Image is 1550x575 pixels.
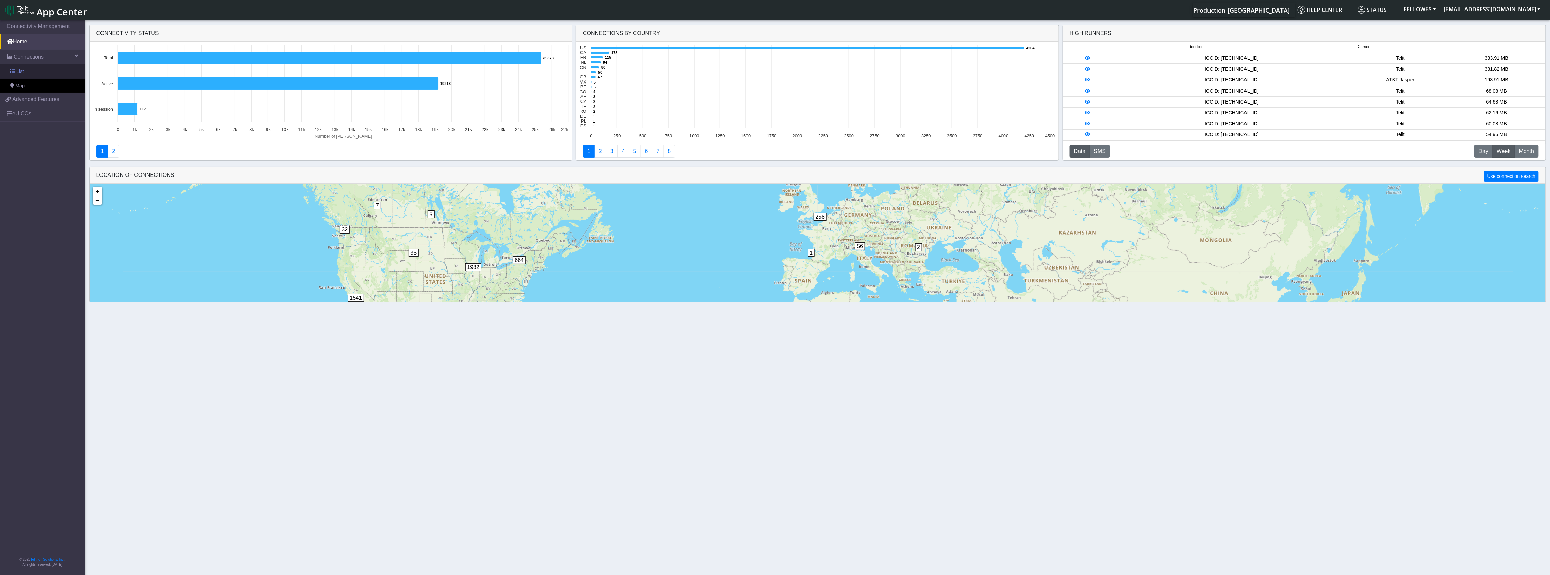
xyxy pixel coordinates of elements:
[431,127,439,132] text: 19k
[581,118,587,124] text: PL
[947,133,957,138] text: 3500
[611,51,618,55] text: 178
[652,145,664,158] a: Zero Session
[428,210,435,218] span: 5
[448,127,455,132] text: 20k
[1358,6,1365,14] img: status.svg
[1352,120,1448,128] div: Telit
[1448,88,1545,95] div: 68.08 MB
[96,145,566,158] nav: Summary paging
[1194,6,1290,14] span: Production-[GEOGRAPHIC_DATA]
[15,82,25,90] span: Map
[593,95,595,99] text: 3
[1352,66,1448,73] div: Telit
[605,55,611,59] text: 115
[665,133,672,138] text: 750
[90,167,1546,184] div: LOCATION OF CONNECTIONS
[915,243,922,251] span: 2
[1474,145,1493,158] button: Day
[96,145,108,158] a: Connectivity status
[576,25,1059,42] div: Connections By Country
[641,145,652,158] a: 14 Days Trend
[999,133,1008,138] text: 4000
[598,75,602,79] text: 47
[593,109,595,113] text: 2
[1448,66,1545,73] div: 331.82 MB
[580,55,586,60] text: FR
[580,94,586,99] text: AE
[629,145,641,158] a: Usage by Carrier
[844,133,854,138] text: 2500
[93,107,113,112] text: In session
[1448,131,1545,138] div: 54.95 MB
[1448,120,1545,128] div: 60.08 MB
[973,133,982,138] text: 3750
[1448,109,1545,117] div: 62.16 MB
[93,187,102,196] a: Zoom in
[266,127,271,132] text: 9k
[808,249,815,269] div: 1
[1112,66,1352,73] div: ICCID: [TECHNICAL_ID]
[348,294,364,302] span: 1541
[561,127,568,132] text: 27k
[515,127,522,132] text: 24k
[598,70,602,74] text: 50
[93,196,102,205] a: Zoom out
[580,123,586,128] text: PS
[593,119,595,123] text: 1
[741,133,751,138] text: 1500
[548,127,555,132] text: 26k
[1070,145,1090,158] button: Data
[382,127,389,132] text: 16k
[374,202,381,209] span: 7
[855,242,865,250] span: 56
[16,68,24,75] span: List
[580,114,586,119] text: DE
[233,127,237,132] text: 7k
[315,134,372,139] text: Number of [PERSON_NAME]
[808,249,815,257] span: 1
[580,45,586,50] text: US
[580,99,586,104] text: CZ
[1352,88,1448,95] div: Telit
[1448,55,1545,62] div: 333.91 MB
[1298,6,1305,14] img: knowledge.svg
[31,558,64,561] a: Telit IoT Solutions, Inc.
[1355,3,1400,17] a: Status
[870,133,880,138] text: 2750
[498,127,505,132] text: 23k
[1112,120,1352,128] div: ICCID: [TECHNICAL_ID]
[117,127,119,132] text: 0
[1112,55,1352,62] div: ICCID: [TECHNICAL_ID]
[415,127,422,132] text: 18k
[1193,3,1290,17] a: Your current platform instance
[590,133,593,138] text: 0
[583,145,1052,158] nav: Summary paging
[818,133,828,138] text: 2250
[101,81,113,86] text: Active
[1188,44,1203,50] span: Identifier
[315,127,322,132] text: 12k
[767,133,776,138] text: 1750
[814,213,827,221] span: 258
[689,133,699,138] text: 1000
[104,55,113,60] text: Total
[594,145,606,158] a: Carrier
[580,89,586,94] text: CO
[465,127,472,132] text: 21k
[664,145,676,158] a: Not Connected for 30 days
[108,145,119,158] a: Deployment status
[1352,55,1448,62] div: Telit
[1352,76,1448,84] div: AT&T-Jasper
[298,127,305,132] text: 11k
[1045,133,1055,138] text: 4500
[593,90,596,94] text: 4
[1352,131,1448,138] div: Telit
[216,127,221,132] text: 6k
[1298,6,1342,14] span: Help center
[5,3,86,17] a: App Center
[37,5,87,18] span: App Center
[166,127,170,132] text: 3k
[593,105,595,109] text: 2
[132,127,137,132] text: 1k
